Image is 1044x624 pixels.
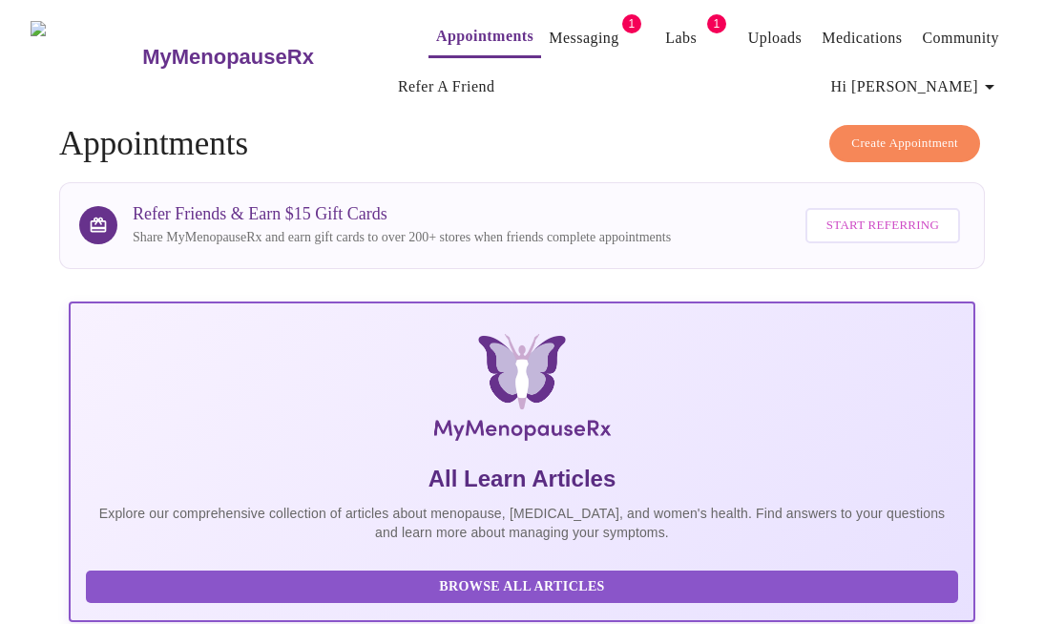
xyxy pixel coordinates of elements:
p: Explore our comprehensive collection of articles about menopause, [MEDICAL_DATA], and women's hea... [86,504,958,542]
img: MyMenopauseRx Logo [31,21,140,93]
img: MyMenopauseRx Logo [222,334,823,448]
button: Labs [651,19,712,57]
a: Browse All Articles [86,577,963,593]
h5: All Learn Articles [86,464,958,494]
a: Uploads [748,25,803,52]
button: Messaging [541,19,626,57]
button: Create Appointment [829,125,980,162]
button: Uploads [741,19,810,57]
span: Hi [PERSON_NAME] [831,73,1001,100]
a: Messaging [549,25,618,52]
button: Start Referring [805,208,960,243]
button: Medications [814,19,909,57]
a: Labs [665,25,697,52]
span: 1 [707,14,726,33]
button: Refer a Friend [390,68,503,106]
span: Create Appointment [851,133,958,155]
span: Browse All Articles [105,575,939,599]
a: Community [922,25,999,52]
a: MyMenopauseRx [140,24,390,91]
button: Appointments [428,17,541,58]
a: Appointments [436,23,533,50]
h3: Refer Friends & Earn $15 Gift Cards [133,204,671,224]
span: Start Referring [826,215,939,237]
button: Browse All Articles [86,571,958,604]
a: Refer a Friend [398,73,495,100]
p: Share MyMenopauseRx and earn gift cards to over 200+ stores when friends complete appointments [133,228,671,247]
a: Start Referring [801,198,965,253]
span: 1 [622,14,641,33]
button: Community [914,19,1007,57]
button: Hi [PERSON_NAME] [824,68,1009,106]
h4: Appointments [59,125,985,163]
a: Medications [822,25,902,52]
h3: MyMenopauseRx [142,45,314,70]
